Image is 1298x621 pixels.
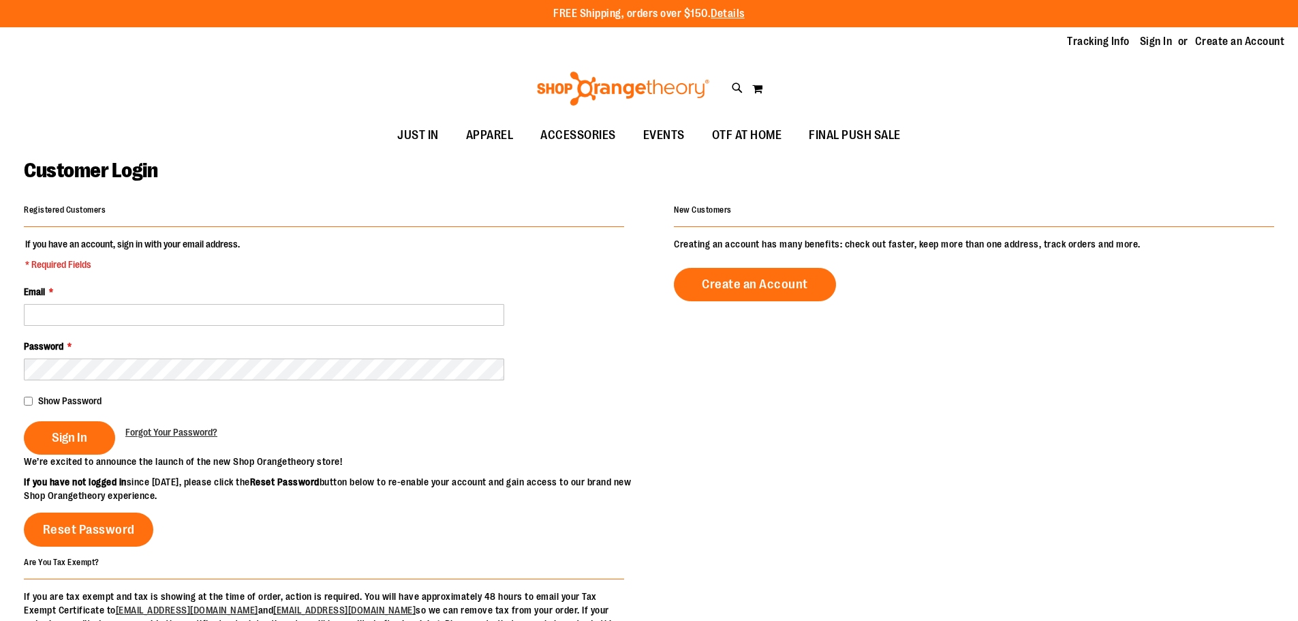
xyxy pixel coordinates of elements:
[452,120,527,151] a: APPAREL
[711,7,745,20] a: Details
[24,421,115,455] button: Sign In
[1195,34,1285,49] a: Create an Account
[466,120,514,151] span: APPAREL
[24,475,649,502] p: since [DATE], please click the button below to re-enable your account and gain access to our bran...
[24,513,153,547] a: Reset Password
[674,268,836,301] a: Create an Account
[24,476,127,487] strong: If you have not logged in
[24,455,649,468] p: We’re excited to announce the launch of the new Shop Orangetheory store!
[535,72,711,106] img: Shop Orangetheory
[702,277,808,292] span: Create an Account
[43,522,135,537] span: Reset Password
[38,395,102,406] span: Show Password
[24,341,63,352] span: Password
[553,6,745,22] p: FREE Shipping, orders over $150.
[527,120,630,151] a: ACCESSORIES
[698,120,796,151] a: OTF AT HOME
[674,237,1274,251] p: Creating an account has many benefits: check out faster, keep more than one address, track orders...
[712,120,782,151] span: OTF AT HOME
[116,605,258,616] a: [EMAIL_ADDRESS][DOMAIN_NAME]
[643,120,685,151] span: EVENTS
[24,237,241,271] legend: If you have an account, sign in with your email address.
[674,205,732,215] strong: New Customers
[1067,34,1130,49] a: Tracking Info
[384,120,452,151] a: JUST IN
[809,120,901,151] span: FINAL PUSH SALE
[25,258,240,271] span: * Required Fields
[24,205,106,215] strong: Registered Customers
[540,120,616,151] span: ACCESSORIES
[125,427,217,438] span: Forgot Your Password?
[24,557,99,566] strong: Are You Tax Exempt?
[1140,34,1173,49] a: Sign In
[795,120,914,151] a: FINAL PUSH SALE
[397,120,439,151] span: JUST IN
[24,159,157,182] span: Customer Login
[273,605,416,616] a: [EMAIL_ADDRESS][DOMAIN_NAME]
[24,286,45,297] span: Email
[630,120,698,151] a: EVENTS
[52,430,87,445] span: Sign In
[125,425,217,439] a: Forgot Your Password?
[250,476,320,487] strong: Reset Password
